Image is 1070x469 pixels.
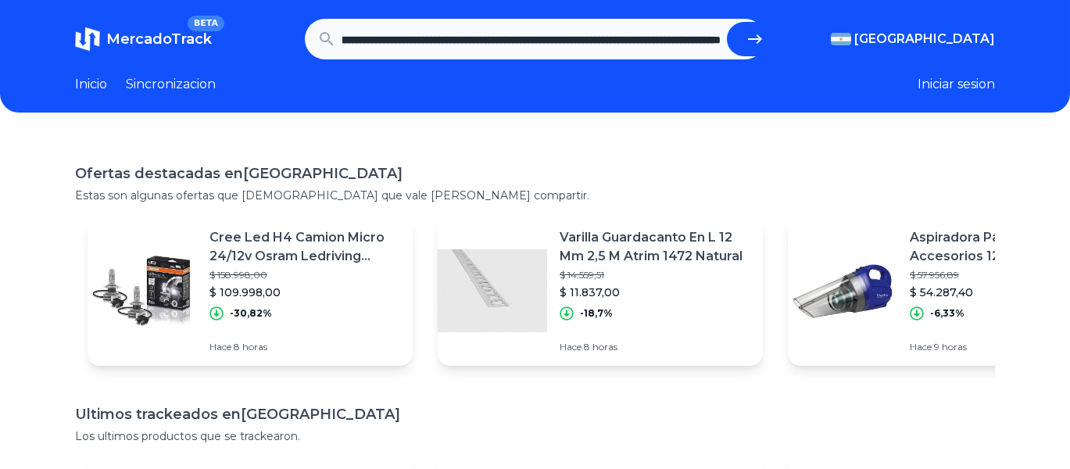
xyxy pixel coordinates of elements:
p: Varilla Guardacanto En L 12 Mm 2,5 M Atrim 1472 Natural [560,228,750,266]
span: MercadoTrack [106,30,212,48]
p: Estas son algunas ofertas que [DEMOGRAPHIC_DATA] que vale [PERSON_NAME] compartir. [75,188,995,203]
img: Argentina [831,33,851,45]
p: Los ultimos productos que se trackearon. [75,428,995,444]
h1: Ultimos trackeados en [GEOGRAPHIC_DATA] [75,403,995,425]
button: Iniciar sesion [918,75,995,94]
p: $ 109.998,00 [209,285,400,300]
p: -6,33% [930,307,964,320]
p: Cree Led H4 Camion Micro 24/12v Osram Ledriving Italiana [209,228,400,266]
p: $ 11.837,00 [560,285,750,300]
span: [GEOGRAPHIC_DATA] [854,30,995,48]
p: $ 14.559,51 [560,269,750,281]
p: -30,82% [230,307,272,320]
h1: Ofertas destacadas en [GEOGRAPHIC_DATA] [75,163,995,184]
p: $ 158.998,00 [209,269,400,281]
p: Hace 8 horas [209,341,400,353]
a: Featured imageVarilla Guardacanto En L 12 Mm 2,5 M Atrim 1472 Natural$ 14.559,51$ 11.837,00-18,7%... [438,216,763,366]
button: [GEOGRAPHIC_DATA] [831,30,995,48]
img: Featured image [438,236,547,345]
p: Hace 8 horas [560,341,750,353]
a: Featured imageCree Led H4 Camion Micro 24/12v Osram Ledriving Italiana$ 158.998,00$ 109.998,00-30... [88,216,413,366]
img: MercadoTrack [75,27,100,52]
img: Featured image [788,236,897,345]
img: Featured image [88,236,197,345]
span: BETA [188,16,224,31]
a: Sincronizacion [126,75,216,94]
a: MercadoTrackBETA [75,27,212,52]
a: Inicio [75,75,107,94]
p: -18,7% [580,307,613,320]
